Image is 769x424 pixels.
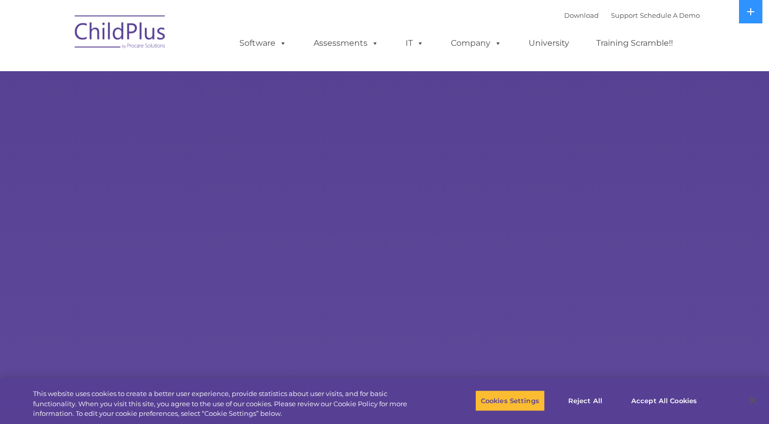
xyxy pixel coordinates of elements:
a: IT [395,33,434,53]
font: | [564,11,700,19]
div: This website uses cookies to create a better user experience, provide statistics about user visit... [33,389,423,419]
a: Download [564,11,599,19]
a: Assessments [303,33,389,53]
a: University [518,33,579,53]
a: Software [229,33,297,53]
img: ChildPlus by Procare Solutions [70,8,171,59]
button: Cookies Settings [475,390,545,411]
button: Close [742,389,764,412]
a: Company [441,33,512,53]
button: Accept All Cookies [626,390,702,411]
a: Support [611,11,638,19]
a: Training Scramble!! [586,33,683,53]
button: Reject All [553,390,617,411]
a: Schedule A Demo [640,11,700,19]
